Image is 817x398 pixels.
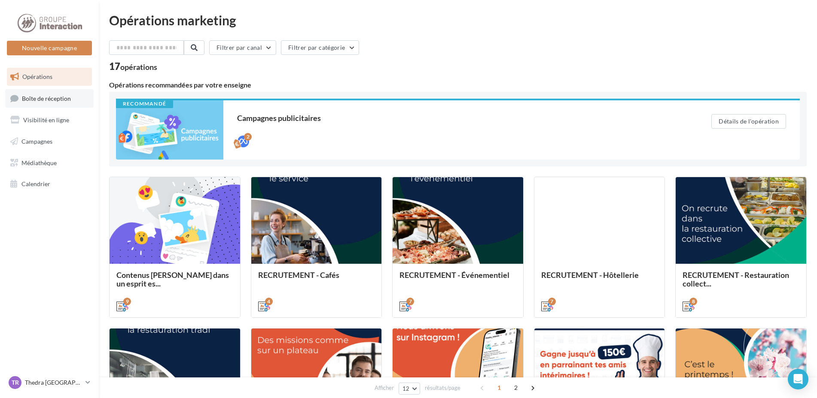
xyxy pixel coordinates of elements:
div: 7 [548,298,556,305]
a: Visibilité en ligne [5,111,94,129]
span: Boîte de réception [22,94,71,102]
div: Open Intercom Messenger [788,369,808,389]
a: Calendrier [5,175,94,193]
a: Campagnes [5,133,94,151]
p: Thedra [GEOGRAPHIC_DATA] [25,378,82,387]
div: 9 [123,298,131,305]
div: 4 [265,298,273,305]
span: résultats/page [425,384,460,392]
a: Médiathèque [5,154,94,172]
div: Recommandé [116,100,173,108]
button: Détails de l'opération [711,114,786,129]
div: Opérations marketing [109,14,807,27]
div: Campagnes publicitaires [237,114,677,122]
span: RECRUTEMENT - Cafés [258,270,339,280]
span: TR [12,378,19,387]
span: 12 [402,385,410,392]
div: 17 [109,62,157,71]
span: Médiathèque [21,159,57,166]
div: Opérations recommandées par votre enseigne [109,81,807,88]
span: Campagnes [21,138,52,145]
a: Boîte de réception [5,89,94,108]
span: RECRUTEMENT - Événementiel [399,270,509,280]
button: Nouvelle campagne [7,41,92,55]
span: 1 [492,381,506,395]
div: opérations [120,63,157,71]
div: 8 [689,298,697,305]
button: Filtrer par canal [209,40,276,55]
span: Opérations [22,73,52,80]
button: Filtrer par catégorie [281,40,359,55]
span: RECRUTEMENT - Restauration collect... [683,270,789,288]
span: Contenus [PERSON_NAME] dans un esprit es... [116,270,229,288]
span: Afficher [375,384,394,392]
div: 7 [406,298,414,305]
span: Visibilité en ligne [23,116,69,124]
span: RECRUTEMENT - Hôtellerie [541,270,639,280]
div: 2 [244,133,252,141]
span: Calendrier [21,180,50,187]
a: Opérations [5,68,94,86]
span: 2 [509,381,523,395]
button: 12 [399,383,421,395]
a: TR Thedra [GEOGRAPHIC_DATA] [7,374,92,391]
